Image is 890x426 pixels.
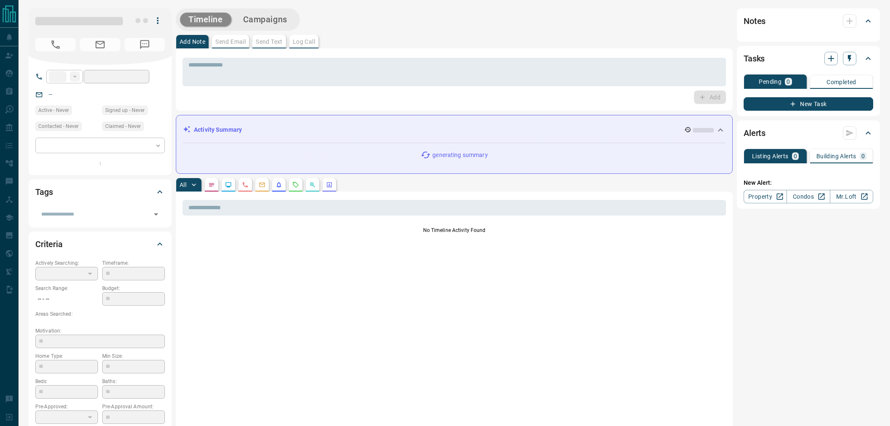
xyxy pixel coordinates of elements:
[816,153,856,159] p: Building Alerts
[744,123,873,143] div: Alerts
[35,237,63,251] h2: Criteria
[35,38,76,51] span: No Number
[49,91,52,98] a: --
[124,38,165,51] span: No Number
[208,181,215,188] svg: Notes
[102,285,165,292] p: Budget:
[35,310,165,318] p: Areas Searched:
[326,181,333,188] svg: Agent Actions
[35,234,165,254] div: Criteria
[744,52,765,65] h2: Tasks
[787,79,790,85] p: 0
[432,151,487,160] p: generating summary
[80,38,120,51] span: No Email
[105,122,141,130] span: Claimed - Never
[759,79,781,85] p: Pending
[744,97,873,111] button: New Task
[38,122,79,130] span: Contacted - Never
[35,378,98,385] p: Beds:
[102,378,165,385] p: Baths:
[35,352,98,360] p: Home Type:
[35,285,98,292] p: Search Range:
[744,126,766,140] h2: Alerts
[309,181,316,188] svg: Opportunities
[242,181,249,188] svg: Calls
[105,106,145,114] span: Signed up - Never
[102,352,165,360] p: Min Size:
[180,182,186,188] p: All
[180,39,205,45] p: Add Note
[275,181,282,188] svg: Listing Alerts
[35,403,98,410] p: Pre-Approved:
[830,190,873,203] a: Mr.Loft
[35,327,165,335] p: Motivation:
[744,14,766,28] h2: Notes
[150,208,162,220] button: Open
[235,13,296,27] button: Campaigns
[180,13,231,27] button: Timeline
[35,185,53,199] h2: Tags
[861,153,865,159] p: 0
[744,190,787,203] a: Property
[194,125,242,134] p: Activity Summary
[292,181,299,188] svg: Requests
[35,182,165,202] div: Tags
[102,259,165,267] p: Timeframe:
[752,153,789,159] p: Listing Alerts
[826,79,856,85] p: Completed
[794,153,797,159] p: 0
[744,11,873,31] div: Notes
[259,181,265,188] svg: Emails
[744,48,873,69] div: Tasks
[35,292,98,306] p: -- - --
[225,181,232,188] svg: Lead Browsing Activity
[35,259,98,267] p: Actively Searching:
[183,226,726,234] p: No Timeline Activity Found
[102,403,165,410] p: Pre-Approval Amount:
[183,122,726,138] div: Activity Summary
[38,106,69,114] span: Active - Never
[787,190,830,203] a: Condos
[744,178,873,187] p: New Alert:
